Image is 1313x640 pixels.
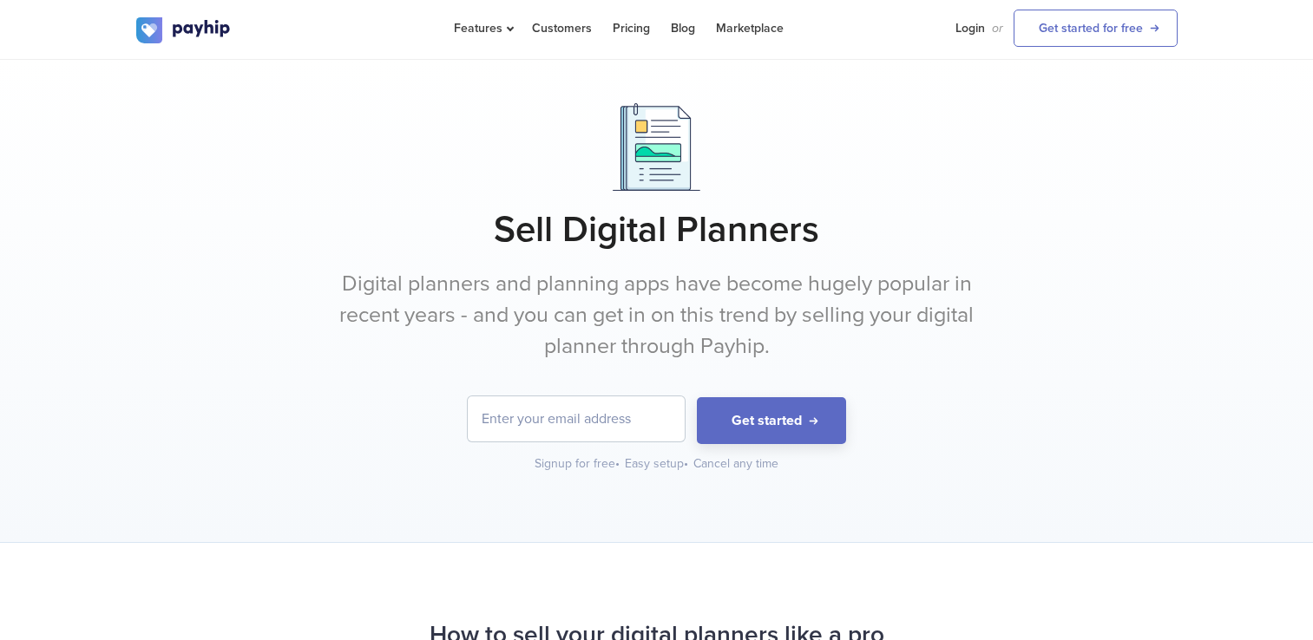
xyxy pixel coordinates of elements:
input: Enter your email address [468,396,685,441]
div: Cancel any time [693,455,778,473]
a: Get started for free [1014,10,1178,47]
div: Signup for free [535,455,621,473]
span: • [684,456,688,471]
span: Features [454,21,511,36]
p: Digital planners and planning apps have become hugely popular in recent years - and you can get i... [332,269,982,362]
img: logo.svg [136,17,232,43]
span: • [615,456,620,471]
img: Documents.png [613,103,700,191]
div: Easy setup [625,455,690,473]
h1: Sell Digital Planners [136,208,1178,251]
button: Get started [697,397,846,445]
